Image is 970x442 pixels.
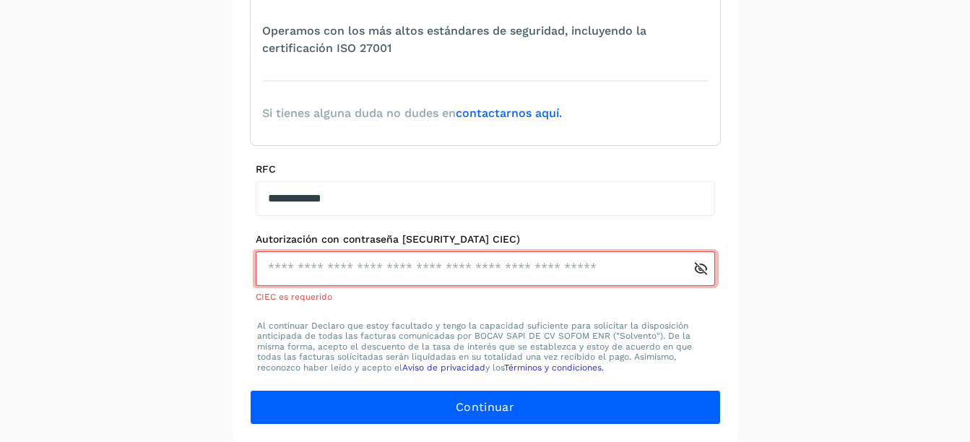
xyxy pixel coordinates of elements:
span: Operamos con los más altos estándares de seguridad, incluyendo la certificación ISO 27001 [262,22,709,57]
a: Términos y condiciones. [504,363,604,373]
span: CIEC es requerido [256,292,332,302]
span: Continuar [456,399,514,415]
p: Al continuar Declaro que estoy facultado y tengo la capacidad suficiente para solicitar la dispos... [257,321,714,373]
a: Aviso de privacidad [402,363,485,373]
label: RFC [256,163,715,175]
a: contactarnos aquí. [456,106,562,120]
button: Continuar [250,390,721,425]
label: Autorización con contraseña [SECURITY_DATA] CIEC) [256,233,715,246]
span: Si tienes alguna duda no dudes en [262,105,562,122]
